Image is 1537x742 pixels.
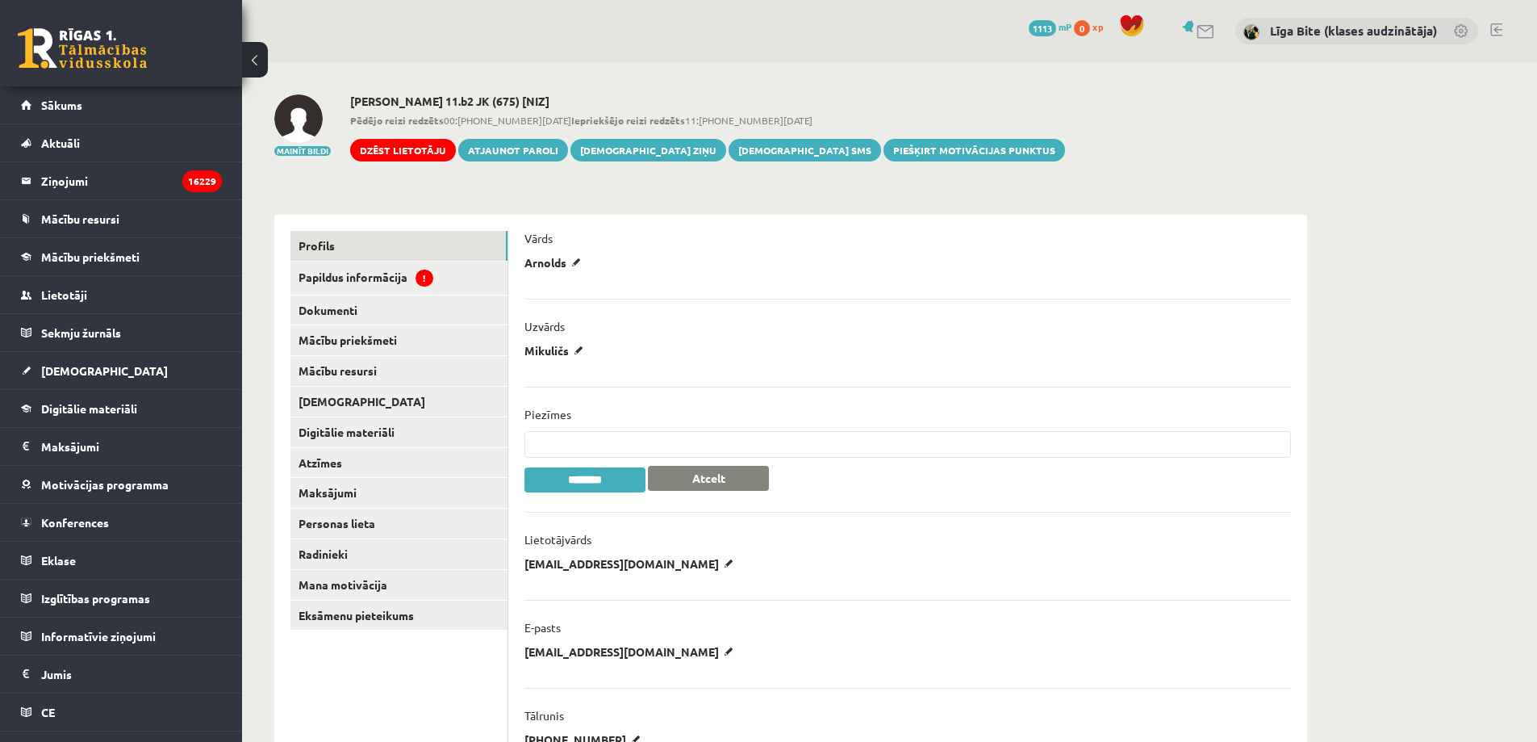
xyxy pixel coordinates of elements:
[1243,24,1259,40] img: Līga Bite (klases audzinātāja)
[524,343,589,358] p: Mikuličs
[21,618,222,655] a: Informatīvie ziņojumi
[21,276,222,313] a: Lietotāji
[290,262,507,295] a: Papildus informācija!
[41,401,137,416] span: Digitālie materiāli
[41,363,168,378] span: [DEMOGRAPHIC_DATA]
[571,114,685,127] b: Iepriekšējo reizi redzēts
[21,238,222,275] a: Mācību priekšmeti
[648,466,769,491] button: Atcelt
[1074,20,1111,33] a: 0 xp
[524,255,587,270] p: Arnolds
[21,124,222,161] a: Aktuāli
[350,94,1065,108] h2: [PERSON_NAME] 11.b2 JK (675) [NIZ]
[41,705,55,719] span: CE
[21,542,222,579] a: Eklase
[290,417,507,447] a: Digitālie materiāli
[290,509,507,539] a: Personas lieta
[524,644,739,659] p: [EMAIL_ADDRESS][DOMAIN_NAME]
[883,139,1065,161] a: Piešķirt motivācijas punktus
[21,200,222,237] a: Mācību resursi
[41,287,87,302] span: Lietotāji
[274,146,331,156] button: Mainīt bildi
[274,94,323,143] img: Arnolds Mikuličs
[290,387,507,417] a: [DEMOGRAPHIC_DATA]
[524,620,561,635] p: E-pasts
[290,448,507,478] a: Atzīmes
[21,466,222,503] a: Motivācijas programma
[21,162,222,199] a: Ziņojumi16229
[41,591,150,606] span: Izglītības programas
[21,580,222,617] a: Izglītības programas
[41,212,119,226] span: Mācību resursi
[1029,20,1056,36] span: 1113
[350,113,1065,128] span: 00:[PHONE_NUMBER][DATE] 11:[PHONE_NUMBER][DATE]
[729,139,881,161] a: [DEMOGRAPHIC_DATA] SMS
[458,139,568,161] a: Atjaunot paroli
[416,270,433,287] span: !
[18,28,147,69] a: Rīgas 1. Tālmācības vidusskola
[41,428,222,465] legend: Maksājumi
[350,139,456,161] a: Dzēst lietotāju
[41,629,156,643] span: Informatīvie ziņojumi
[41,325,121,340] span: Sekmju žurnāls
[524,319,565,333] p: Uzvārds
[290,356,507,386] a: Mācību resursi
[21,428,222,465] a: Maksājumi
[570,139,726,161] a: [DEMOGRAPHIC_DATA] ziņu
[21,504,222,541] a: Konferences
[1074,20,1090,36] span: 0
[524,231,553,245] p: Vārds
[41,249,140,264] span: Mācību priekšmeti
[290,478,507,508] a: Maksājumi
[350,114,444,127] b: Pēdējo reizi redzēts
[21,390,222,427] a: Digitālie materiāli
[21,656,222,693] a: Jumis
[290,570,507,600] a: Mana motivācija
[41,136,80,150] span: Aktuāli
[41,515,109,530] span: Konferences
[1270,23,1437,39] a: Līga Bite (klases audzinātāja)
[41,162,222,199] legend: Ziņojumi
[290,325,507,355] a: Mācību priekšmeti
[524,556,739,571] p: [EMAIL_ADDRESS][DOMAIN_NAME]
[21,314,222,351] a: Sekmju žurnāls
[41,553,76,568] span: Eklase
[21,352,222,389] a: [DEMOGRAPHIC_DATA]
[524,532,591,547] p: Lietotājvārds
[524,708,564,723] p: Tālrunis
[182,170,222,192] i: 16229
[290,539,507,569] a: Radinieki
[1029,20,1071,33] a: 1113 mP
[524,407,571,421] p: Piezīmes
[41,477,169,492] span: Motivācijas programma
[41,667,72,681] span: Jumis
[290,601,507,631] a: Eksāmenu pieteikums
[290,231,507,261] a: Profils
[21,86,222,124] a: Sākums
[21,694,222,731] a: CE
[41,98,82,112] span: Sākums
[290,296,507,325] a: Dokumenti
[1092,20,1103,33] span: xp
[1059,20,1071,33] span: mP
